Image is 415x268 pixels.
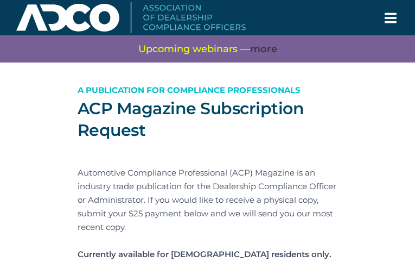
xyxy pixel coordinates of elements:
a: more [250,42,277,56]
p: Automotive Compliance Professional (ACP) Magazine is an industry trade publication for the Dealer... [78,166,338,234]
h1: ACP Magazine Subscription Request [78,98,338,141]
strong: Currently available for [DEMOGRAPHIC_DATA] residents only. [78,249,331,259]
p: A publication for Compliance Professionals [78,83,338,97]
span: Upcoming webinars — [138,42,277,56]
img: Association of Dealership Compliance Officers logo [16,2,246,33]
